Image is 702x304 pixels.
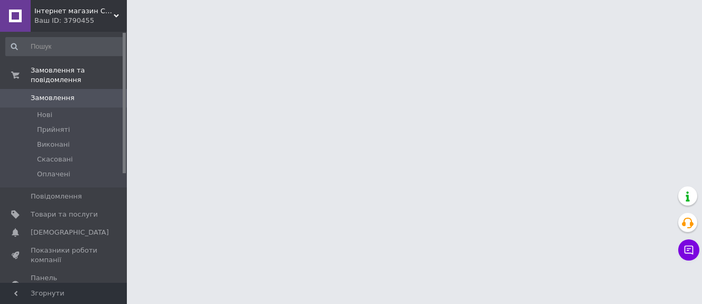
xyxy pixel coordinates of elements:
[37,169,70,179] span: Оплачені
[31,228,109,237] span: [DEMOGRAPHIC_DATA]
[678,239,699,261] button: Чат з покупцем
[37,110,52,120] span: Нові
[31,273,98,292] span: Панель управління
[31,93,75,103] span: Замовлення
[31,66,127,85] span: Замовлення та повідомлення
[34,6,114,16] span: Інтернет магазин Carp life
[31,246,98,265] span: Показники роботи компанії
[31,192,82,201] span: Повідомлення
[5,37,125,56] input: Пошук
[34,16,127,25] div: Ваш ID: 3790455
[31,210,98,219] span: Товари та послуги
[37,140,70,149] span: Виконані
[37,155,73,164] span: Скасовані
[37,125,70,135] span: Прийняті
